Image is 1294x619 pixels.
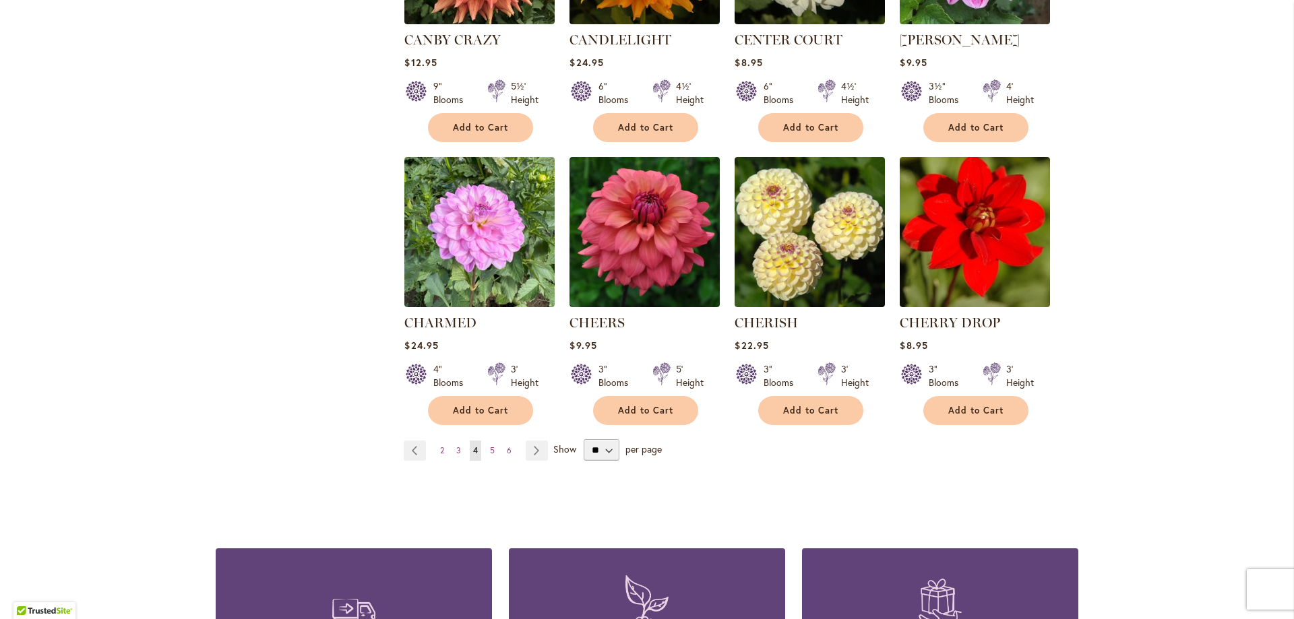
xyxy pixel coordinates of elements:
button: Add to Cart [428,396,533,425]
span: Add to Cart [948,405,1004,416]
iframe: Launch Accessibility Center [10,571,48,609]
a: [PERSON_NAME] [900,32,1020,48]
a: CHEERS [569,315,625,331]
span: $22.95 [735,339,768,352]
span: Add to Cart [453,122,508,133]
a: CANDLELIGHT [569,14,720,27]
span: $24.95 [569,56,603,69]
span: $12.95 [404,56,437,69]
div: 5' Height [676,362,704,389]
a: Canby Crazy [404,14,555,27]
button: Add to Cart [923,396,1028,425]
img: CHEERS [569,157,720,307]
button: Add to Cart [593,113,698,142]
span: Add to Cart [783,405,838,416]
span: Add to Cart [783,122,838,133]
button: Add to Cart [593,396,698,425]
span: per page [625,443,662,455]
div: 4½' Height [841,79,869,106]
button: Add to Cart [758,113,863,142]
div: 3½" Blooms [929,79,966,106]
a: CHERRY DROP [900,297,1050,310]
a: 3 [453,441,464,461]
div: 3' Height [841,362,869,389]
span: $8.95 [900,339,927,352]
img: CHERISH [735,157,885,307]
span: $8.95 [735,56,762,69]
span: $9.95 [900,56,927,69]
button: Add to Cart [758,396,863,425]
span: Add to Cart [453,405,508,416]
a: 6 [503,441,515,461]
a: 2 [437,441,448,461]
img: CHARMED [404,157,555,307]
span: 4 [473,445,478,455]
div: 3" Blooms [598,362,636,389]
a: 5 [487,441,498,461]
div: 3" Blooms [929,362,966,389]
span: $9.95 [569,339,596,352]
a: CHARMED [404,297,555,310]
a: CHERISH [735,297,885,310]
div: 5½' Height [511,79,538,106]
span: Show [553,443,576,455]
a: CENTER COURT [735,32,842,48]
div: 4' Height [1006,79,1034,106]
a: CHERISH [735,315,798,331]
img: CHERRY DROP [900,157,1050,307]
div: 4" Blooms [433,362,471,389]
span: 3 [456,445,461,455]
div: 6" Blooms [764,79,801,106]
a: CHEERS [569,297,720,310]
span: Add to Cart [618,122,673,133]
button: Add to Cart [923,113,1028,142]
span: 6 [507,445,512,455]
div: 3" Blooms [764,362,801,389]
a: CHA CHING [900,14,1050,27]
div: 6" Blooms [598,79,636,106]
a: CANDLELIGHT [569,32,671,48]
div: 3' Height [511,362,538,389]
a: CHERRY DROP [900,315,1000,331]
span: Add to Cart [618,405,673,416]
a: CENTER COURT [735,14,885,27]
button: Add to Cart [428,113,533,142]
div: 9" Blooms [433,79,471,106]
span: Add to Cart [948,122,1004,133]
span: 2 [440,445,444,455]
div: 3' Height [1006,362,1034,389]
a: CANBY CRAZY [404,32,501,48]
span: $24.95 [404,339,438,352]
a: CHARMED [404,315,476,331]
div: 4½' Height [676,79,704,106]
span: 5 [490,445,495,455]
